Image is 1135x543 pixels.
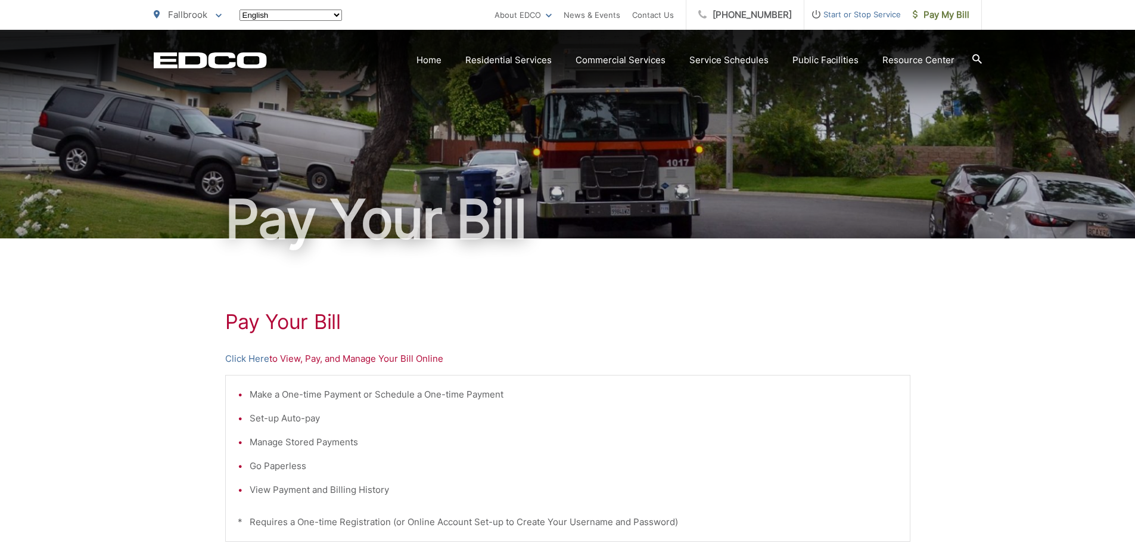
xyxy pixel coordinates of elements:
[250,435,898,449] li: Manage Stored Payments
[250,459,898,473] li: Go Paperless
[225,310,910,334] h1: Pay Your Bill
[564,8,620,22] a: News & Events
[154,52,267,69] a: EDCD logo. Return to the homepage.
[495,8,552,22] a: About EDCO
[250,387,898,402] li: Make a One-time Payment or Schedule a One-time Payment
[240,10,342,21] select: Select a language
[689,53,769,67] a: Service Schedules
[882,53,954,67] a: Resource Center
[465,53,552,67] a: Residential Services
[416,53,441,67] a: Home
[238,515,898,529] p: * Requires a One-time Registration (or Online Account Set-up to Create Your Username and Password)
[576,53,666,67] a: Commercial Services
[792,53,859,67] a: Public Facilities
[250,411,898,426] li: Set-up Auto-pay
[250,483,898,497] li: View Payment and Billing History
[913,8,969,22] span: Pay My Bill
[225,352,269,366] a: Click Here
[632,8,674,22] a: Contact Us
[154,190,982,249] h1: Pay Your Bill
[225,352,910,366] p: to View, Pay, and Manage Your Bill Online
[168,9,207,20] span: Fallbrook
